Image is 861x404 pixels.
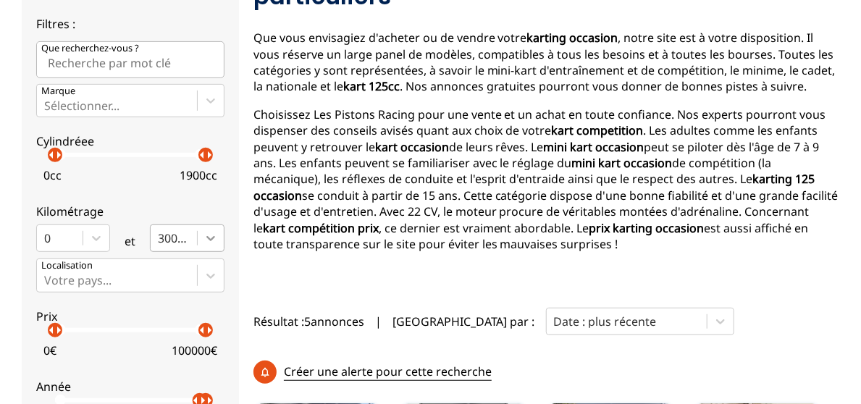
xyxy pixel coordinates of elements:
p: Année [36,379,224,395]
p: 1900 cc [180,167,217,183]
p: Que vous envisagiez d'acheter ou de vendre votre , notre site est à votre disposition. Il vous ré... [253,30,840,95]
span: Résultat : 5 annonces [253,313,364,329]
input: 0 [44,232,47,245]
strong: kart occasion [375,139,449,155]
input: Que recherchez-vous ? [36,41,224,77]
p: 0 € [43,342,56,358]
p: Cylindréee [36,133,224,149]
p: arrow_left [193,146,211,164]
input: Votre pays... [44,274,47,287]
p: Marque [41,85,75,98]
p: Localisation [41,259,93,272]
p: Prix [36,308,224,324]
strong: kart competition [552,122,644,138]
input: 300000 [158,232,161,245]
p: Kilométrage [36,203,224,219]
strong: kart compétition prix [263,220,379,236]
p: [GEOGRAPHIC_DATA] par : [392,313,535,329]
p: Choisissez Les Pistons Racing pour une vente et un achat en toute confiance. Nos experts pourront... [253,106,840,253]
p: Filtres : [36,16,224,32]
p: arrow_right [50,321,67,339]
p: arrow_right [50,146,67,164]
strong: kart 125cc [343,78,400,94]
p: Que recherchez-vous ? [41,42,139,55]
strong: karting occasion [527,30,618,46]
p: arrow_right [201,321,218,339]
p: arrow_left [43,146,60,164]
span: | [375,313,382,329]
input: MarqueSélectionner... [44,99,47,112]
p: Créer une alerte pour cette recherche [284,363,492,380]
strong: mini kart occasion [544,139,644,155]
p: arrow_left [43,321,60,339]
p: 0 cc [43,167,62,183]
p: et [125,233,135,249]
strong: prix karting occasion [589,220,705,236]
strong: karting 125 occasion [253,171,815,203]
p: arrow_left [193,321,211,339]
strong: mini kart occasion [572,155,673,171]
p: arrow_right [201,146,218,164]
p: 100000 € [172,342,217,358]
